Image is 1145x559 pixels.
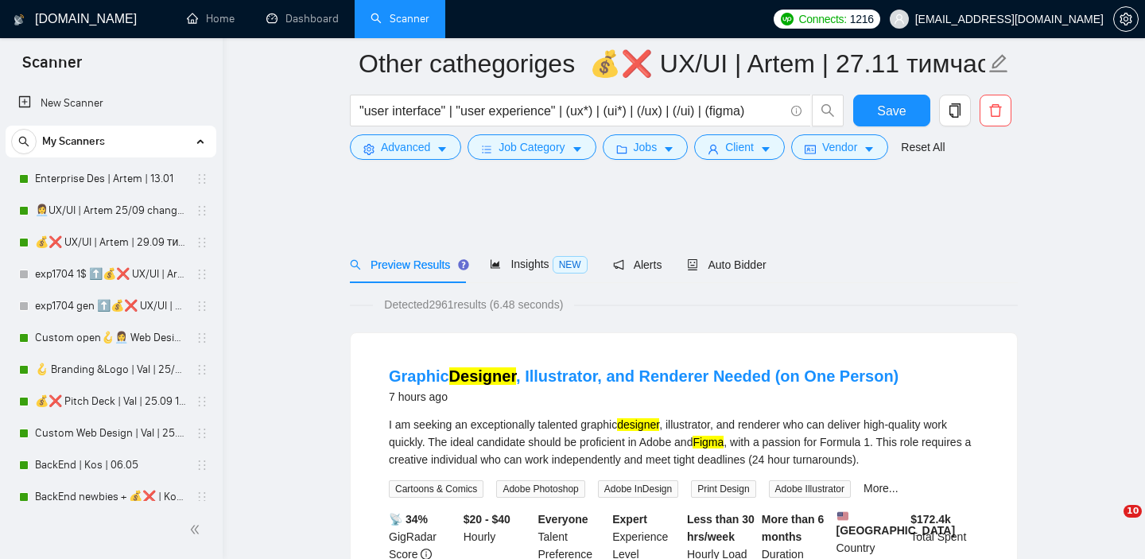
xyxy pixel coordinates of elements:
[617,418,659,431] mark: designer
[894,14,905,25] span: user
[1113,6,1139,32] button: setting
[980,103,1011,118] span: delete
[350,259,361,270] span: search
[389,513,428,526] b: 📡 34%
[725,138,754,156] span: Client
[381,138,430,156] span: Advanced
[187,12,235,25] a: homeHome
[35,417,186,449] a: Custom Web Design | Val | 25.09 filters changed
[196,427,208,440] span: holder
[988,53,1009,74] span: edit
[363,143,375,155] span: setting
[769,480,851,498] span: Adobe Illustrator
[35,195,186,227] a: 👩‍💼UX/UI | Artem 25/09 changed start
[196,204,208,217] span: holder
[612,513,647,526] b: Expert
[798,10,846,28] span: Connects:
[598,480,678,498] span: Adobe InDesign
[481,143,492,155] span: bars
[616,143,627,155] span: folder
[877,101,906,121] span: Save
[1124,505,1142,518] span: 10
[836,510,956,537] b: [GEOGRAPHIC_DATA]
[196,459,208,472] span: holder
[12,136,36,147] span: search
[6,87,216,119] li: New Scanner
[189,522,205,538] span: double-left
[373,296,574,313] span: Detected 2961 results (6.48 seconds)
[196,395,208,408] span: holder
[35,386,186,417] a: 💰❌ Pitch Deck | Val | 25.09 16% view
[850,10,874,28] span: 1216
[634,138,658,156] span: Jobs
[196,491,208,503] span: holder
[35,163,186,195] a: Enterprise Des | Artem | 13.01
[35,227,186,258] a: 💰❌ UX/UI | Artem | 29.09 тимчасово вимкнула
[350,134,461,160] button: settingAdvancedcaret-down
[350,258,464,271] span: Preview Results
[1091,505,1129,543] iframe: Intercom live chat
[35,258,186,290] a: exp1704 1$ ⬆️💰❌ UX/UI | Artem
[762,513,825,543] b: More than 6 months
[613,258,662,271] span: Alerts
[694,134,785,160] button: userClientcaret-down
[496,480,584,498] span: Adobe Photoshop
[468,134,596,160] button: barsJob Categorycaret-down
[42,126,105,157] span: My Scanners
[196,300,208,312] span: holder
[449,367,516,385] mark: Designer
[687,259,698,270] span: robot
[864,482,899,495] a: More...
[603,134,689,160] button: folderJobscaret-down
[389,367,899,385] a: GraphicDesigner, Illustrator, and Renderer Needed (on One Person)
[939,95,971,126] button: copy
[359,44,985,83] input: Scanner name...
[35,481,186,513] a: BackEnd newbies + 💰❌ | Kos | 06.05
[691,480,755,498] span: Print Design
[389,387,899,406] div: 7 hours ago
[553,256,588,274] span: NEW
[812,95,844,126] button: search
[456,258,471,272] div: Tooltip anchor
[464,513,510,526] b: $20 - $40
[490,258,587,270] span: Insights
[805,143,816,155] span: idcard
[18,87,204,119] a: New Scanner
[11,129,37,154] button: search
[663,143,674,155] span: caret-down
[901,138,945,156] a: Reset All
[837,510,848,522] img: 🇺🇸
[791,106,801,116] span: info-circle
[196,236,208,249] span: holder
[266,12,339,25] a: dashboardDashboard
[499,138,565,156] span: Job Category
[196,363,208,376] span: holder
[822,138,857,156] span: Vendor
[572,143,583,155] span: caret-down
[693,436,724,448] mark: Figma
[687,513,755,543] b: Less than 30 hrs/week
[14,7,25,33] img: logo
[864,143,875,155] span: caret-down
[196,332,208,344] span: holder
[196,173,208,185] span: holder
[791,134,888,160] button: idcardVendorcaret-down
[813,103,843,118] span: search
[490,258,501,270] span: area-chart
[613,259,624,270] span: notification
[687,258,766,271] span: Auto Bidder
[1114,13,1138,25] span: setting
[708,143,719,155] span: user
[910,513,951,526] b: $ 172.4k
[389,480,483,498] span: Cartoons & Comics
[538,513,588,526] b: Everyone
[940,103,970,118] span: copy
[760,143,771,155] span: caret-down
[853,95,930,126] button: Save
[781,13,794,25] img: upwork-logo.png
[35,354,186,386] a: 🪝 Branding &Logo | Val | 25/09 added other start
[389,416,979,468] div: I am seeking an exceptionally talented graphic , illustrator, and renderer who can deliver high-q...
[35,322,186,354] a: Custom open🪝👩‍💼 Web Design | Artem25/09 other start
[437,143,448,155] span: caret-down
[196,268,208,281] span: holder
